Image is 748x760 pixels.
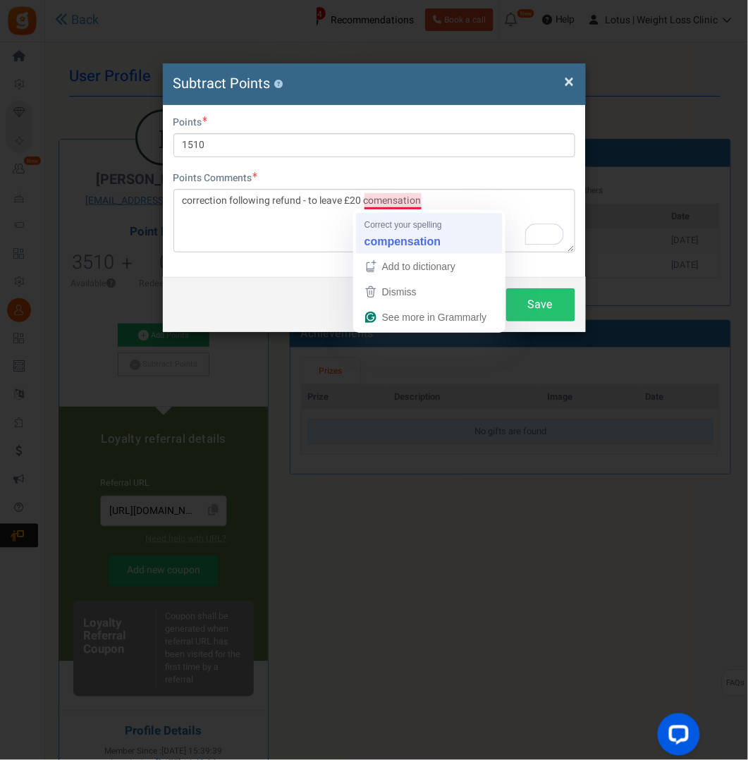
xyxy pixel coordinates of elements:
[274,80,283,89] button: ?
[506,288,575,321] button: Save
[565,68,575,95] span: ×
[173,116,208,130] label: Points
[173,171,258,185] label: Points Comments
[173,189,575,252] textarea: To enrich screen reader interactions, please activate Accessibility in Grammarly extension settings
[173,74,575,94] h4: Subtract Points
